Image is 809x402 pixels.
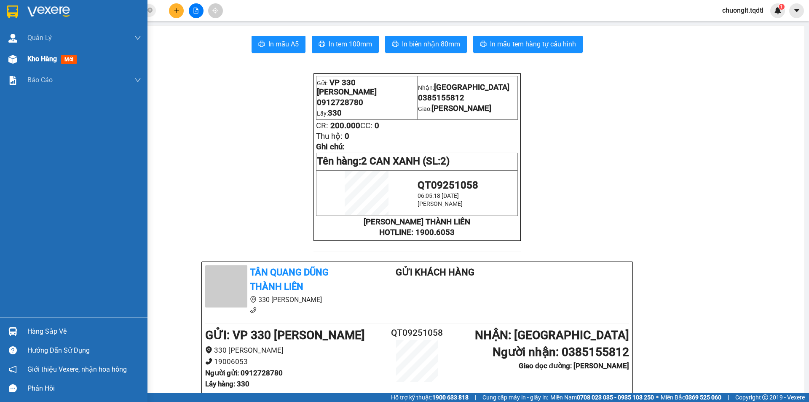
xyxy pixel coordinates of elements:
span: Báo cáo [27,75,53,85]
span: Miền Bắc [661,393,721,402]
span: plus [174,8,179,13]
span: Nhận: [80,7,101,16]
span: 0385155812 [418,93,464,103]
strong: 0369 525 060 [685,394,721,401]
b: Người gửi : 0912728780 [205,369,283,377]
strong: 1900 633 818 [432,394,469,401]
span: caret-down [793,7,801,14]
span: Tên hàng: [317,155,450,167]
span: copyright [762,394,768,400]
button: printerIn mẫu tem hàng tự cấu hình [473,36,583,53]
span: Cung cấp máy in - giấy in: [482,393,548,402]
span: [PERSON_NAME] [418,200,463,207]
span: environment [250,296,257,303]
sup: 1 [779,4,785,10]
p: Nhận: [418,83,517,92]
div: Hướng dẫn sử dụng [27,344,141,357]
button: file-add [189,3,204,18]
span: Ghi chú: [316,142,345,151]
span: [PERSON_NAME] [80,47,177,62]
span: down [134,77,141,84]
b: Người nhận : 0385155812 [493,345,629,359]
span: close-circle [147,7,153,15]
span: In mẫu tem hàng tự cấu hình [490,39,576,49]
span: environment [205,346,212,353]
span: notification [9,365,17,373]
div: Hàng sắp về [27,325,141,338]
strong: HOTLINE: 1900.6053 [379,228,455,237]
span: printer [392,40,399,49]
strong: [PERSON_NAME] THÀNH LIÊN [364,217,470,227]
span: CC: [360,121,372,130]
span: 330 [19,39,41,54]
span: printer [480,40,487,49]
span: mới [61,55,77,64]
img: warehouse-icon [8,55,17,64]
span: Quản Lý [27,32,52,43]
span: question-circle [9,346,17,354]
span: 06:05:18 [DATE] [418,192,459,199]
strong: 0708 023 035 - 0935 103 250 [577,394,654,401]
span: Hỗ trợ kỹ thuật: [391,393,469,402]
span: message [9,384,17,392]
img: warehouse-icon [8,327,17,336]
span: phone [250,307,257,313]
b: Giao dọc đường: [PERSON_NAME] [519,362,629,370]
b: Gửi khách hàng [396,267,474,278]
span: CR: [316,121,328,130]
span: aim [212,8,218,13]
span: [PERSON_NAME] [431,104,491,113]
span: 200.000 [330,121,360,130]
span: QT09251058 [418,179,478,191]
span: Kho hàng [27,55,57,63]
button: plus [169,3,184,18]
span: In tem 100mm [329,39,372,49]
span: In biên nhận 80mm [402,39,460,49]
span: Thu hộ: [316,132,343,141]
span: 0 [345,132,349,141]
button: aim [208,3,223,18]
span: | [475,393,476,402]
div: 0912728780 [7,27,75,39]
button: printerIn biên nhận 80mm [385,36,467,53]
span: In mẫu A5 [268,39,299,49]
button: printerIn mẫu A5 [252,36,305,53]
button: printerIn tem 100mm [312,36,379,53]
span: ⚪️ [656,396,659,399]
li: 330 [PERSON_NAME] [205,294,362,305]
b: Tân Quang Dũng Thành Liên [250,267,329,292]
span: [GEOGRAPHIC_DATA] [434,83,509,92]
span: 0 [375,121,379,130]
li: 19006053 [205,356,382,367]
button: caret-down [789,3,804,18]
span: Lấy: [317,110,342,117]
span: printer [258,40,265,49]
div: Phản hồi [27,382,141,395]
span: phone [205,358,212,365]
span: printer [319,40,325,49]
img: logo-vxr [7,5,18,18]
b: GỬI : VP 330 [PERSON_NAME] [205,328,365,342]
span: 330 [328,108,342,118]
li: 330 [PERSON_NAME] [205,345,382,356]
span: down [134,35,141,41]
div: VP 330 [PERSON_NAME] [7,7,75,27]
span: Giao: [418,105,491,112]
span: | [728,393,729,402]
img: warehouse-icon [8,34,17,43]
b: NHẬN : [GEOGRAPHIC_DATA] [475,328,629,342]
img: solution-icon [8,76,17,85]
span: Giới thiệu Vexere, nhận hoa hồng [27,364,127,375]
span: DĐ: [7,44,19,53]
span: 2 CAN XANH (SL: [361,155,450,167]
span: VP 330 [PERSON_NAME] [317,78,377,97]
p: Gửi: [317,78,416,97]
span: Gửi: [7,8,20,17]
span: Miền Nam [550,393,654,402]
span: 2) [440,155,450,167]
span: file-add [193,8,199,13]
b: Lấy hàng : 330 [205,380,249,388]
span: 1 [780,4,783,10]
span: DĐ: [80,38,93,47]
h2: QT09251058 [382,326,453,340]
